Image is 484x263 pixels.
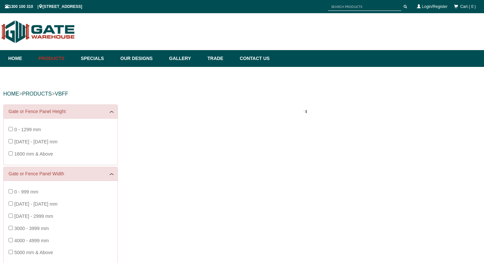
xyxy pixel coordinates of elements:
[5,4,82,9] span: 1300 100 310 | [STREET_ADDRESS]
[14,139,57,144] span: [DATE] - [DATE] mm
[78,50,117,67] a: Specials
[3,83,481,104] div: > >
[35,50,78,67] a: Products
[14,238,49,243] span: 4000 - 4999 mm
[8,50,35,67] a: Home
[328,3,401,11] input: SEARCH PRODUCTS
[166,50,204,67] a: Gallery
[14,189,38,194] span: 0 - 999 mm
[460,4,476,9] span: Cart ( 0 )
[14,127,41,132] span: 0 - 1299 mm
[302,110,307,113] img: please_wait.gif
[236,50,270,67] a: Contact Us
[9,108,113,115] a: Gate or Fence Panel Height
[14,201,57,207] span: [DATE] - [DATE] mm
[14,226,49,231] span: 3000 - 3999 mm
[14,151,53,157] span: 1600 mm & Above
[422,4,447,9] a: Login/Register
[22,91,52,97] a: PRODUCTS
[55,91,68,97] a: vbff
[14,250,53,255] span: 5000 mm & Above
[14,214,53,219] span: [DATE] - 2999 mm
[117,50,166,67] a: Our Designs
[3,91,19,97] a: HOME
[204,50,236,67] a: Trade
[9,170,113,177] a: Gate or Fence Panel Width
